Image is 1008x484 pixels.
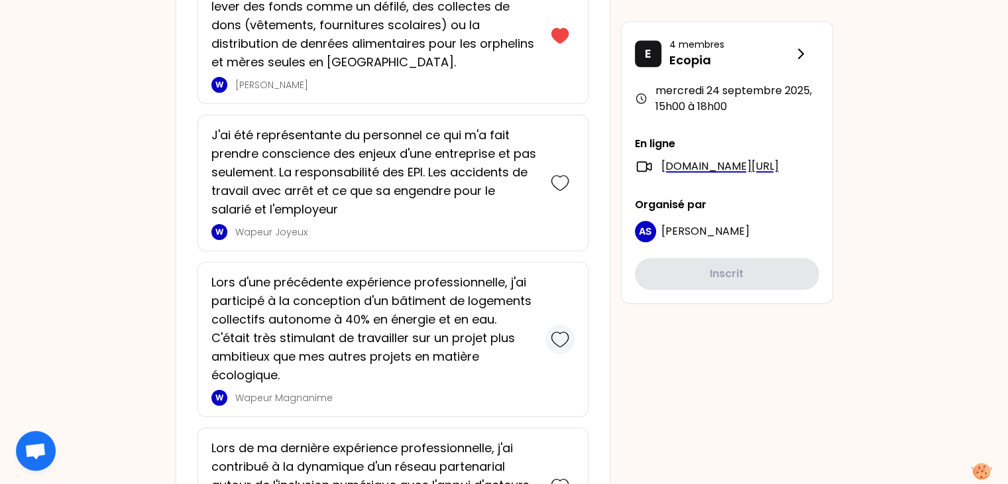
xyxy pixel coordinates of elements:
p: [PERSON_NAME] [235,78,537,91]
p: W [215,393,223,403]
p: En ligne [635,136,819,152]
p: Ecopia [669,51,793,70]
p: Wapeur Magnanime [235,391,537,404]
a: [DOMAIN_NAME][URL] [661,158,779,174]
p: Wapeur Joyeux [235,225,537,239]
p: J'ai été représentante du personnel ce qui m'a fait prendre conscience des enjeux d'une entrepris... [211,126,537,219]
p: Lors d'une précédente expérience professionnelle, j'ai participé à la conception d'un bâtiment de... [211,273,537,385]
p: E [645,44,651,63]
button: Inscrit [635,258,819,290]
p: Organisé par [635,197,819,213]
div: Ouvrir le chat [16,431,56,471]
p: 4 membres [669,38,793,51]
p: W [215,227,223,237]
div: mercredi 24 septembre 2025 , 15h00 à 18h00 [635,83,819,115]
p: W [215,80,223,90]
span: [PERSON_NAME] [661,223,750,239]
p: AS [639,225,651,238]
